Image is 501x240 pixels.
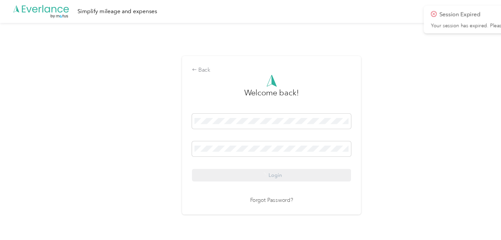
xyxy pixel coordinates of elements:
[224,80,274,97] h3: greeting
[395,21,489,27] p: Your session has expired. Please log in again.
[71,7,144,15] div: Simplify mileage and expenses
[403,9,479,17] p: Session Expired
[176,60,322,68] div: Back
[229,180,269,188] a: Forgot Password?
